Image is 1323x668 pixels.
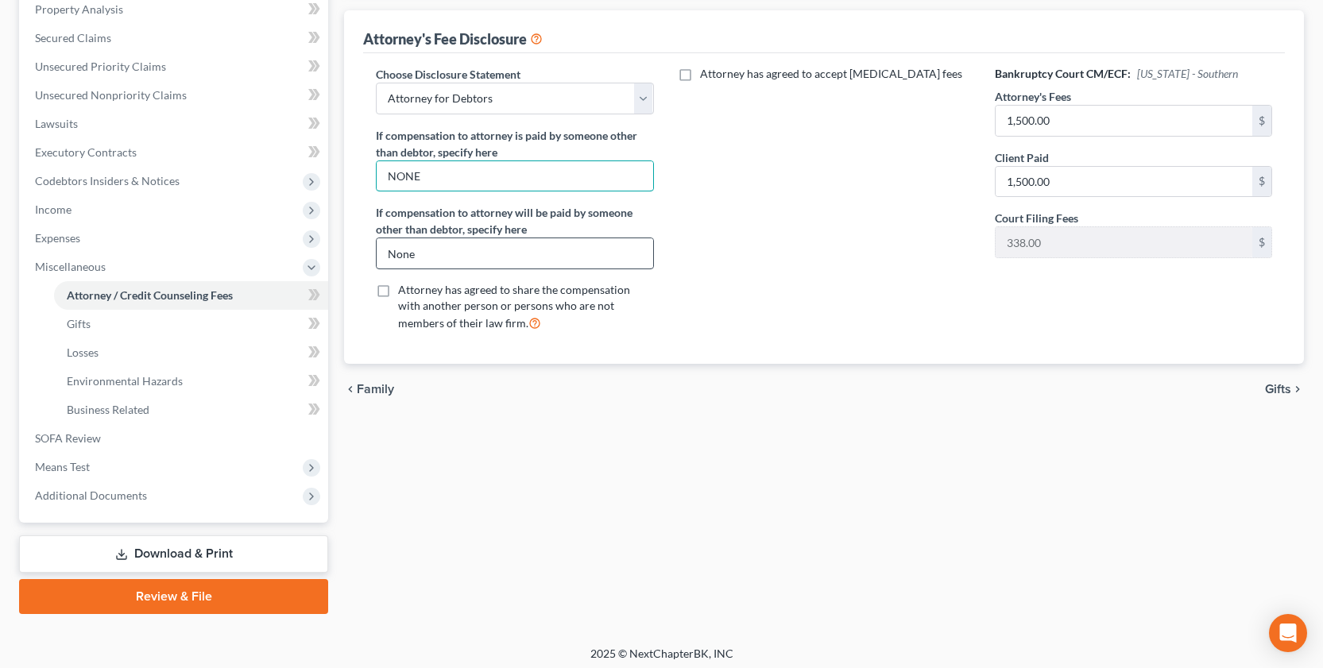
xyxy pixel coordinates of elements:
a: Lawsuits [22,110,328,138]
a: Business Related [54,396,328,424]
a: Unsecured Nonpriority Claims [22,81,328,110]
a: Download & Print [19,535,328,573]
i: chevron_left [344,383,357,396]
input: Specify... [377,238,652,268]
span: Codebtors Insiders & Notices [35,174,180,187]
span: Gifts [1265,383,1291,396]
span: Lawsuits [35,117,78,130]
span: Attorney has agreed to accept [MEDICAL_DATA] fees [700,67,962,80]
span: Expenses [35,231,80,245]
span: Unsecured Priority Claims [35,60,166,73]
div: $ [1252,227,1271,257]
span: Means Test [35,460,90,473]
label: If compensation to attorney is paid by someone other than debtor, specify here [376,127,653,160]
span: Secured Claims [35,31,111,44]
span: Miscellaneous [35,260,106,273]
div: $ [1252,167,1271,197]
h6: Bankruptcy Court CM/ECF: [995,66,1272,82]
label: Court Filing Fees [995,210,1078,226]
a: Review & File [19,579,328,614]
input: Specify... [377,161,652,191]
a: SOFA Review [22,424,328,453]
a: Unsecured Priority Claims [22,52,328,81]
label: If compensation to attorney will be paid by someone other than debtor, specify here [376,204,653,237]
a: Secured Claims [22,24,328,52]
div: Attorney's Fee Disclosure [363,29,543,48]
span: Unsecured Nonpriority Claims [35,88,187,102]
span: Attorney / Credit Counseling Fees [67,288,233,302]
span: Business Related [67,403,149,416]
label: Attorney's Fees [995,88,1071,105]
button: Gifts chevron_right [1265,383,1304,396]
span: SOFA Review [35,431,101,445]
a: Attorney / Credit Counseling Fees [54,281,328,310]
input: 0.00 [996,167,1252,197]
span: Environmental Hazards [67,374,183,388]
a: Losses [54,338,328,367]
label: Client Paid [995,149,1049,166]
span: Executory Contracts [35,145,137,159]
a: Executory Contracts [22,138,328,167]
i: chevron_right [1291,383,1304,396]
button: chevron_left Family [344,383,394,396]
span: Attorney has agreed to share the compensation with another person or persons who are not members ... [398,283,630,330]
div: Open Intercom Messenger [1269,614,1307,652]
label: Choose Disclosure Statement [376,66,520,83]
span: Property Analysis [35,2,123,16]
a: Environmental Hazards [54,367,328,396]
input: 0.00 [996,227,1252,257]
a: Gifts [54,310,328,338]
span: Additional Documents [35,488,147,502]
span: [US_STATE] - Southern [1137,67,1238,80]
div: $ [1252,106,1271,136]
span: Gifts [67,317,91,330]
span: Family [357,383,394,396]
span: Losses [67,346,99,359]
input: 0.00 [996,106,1252,136]
span: Income [35,203,72,216]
